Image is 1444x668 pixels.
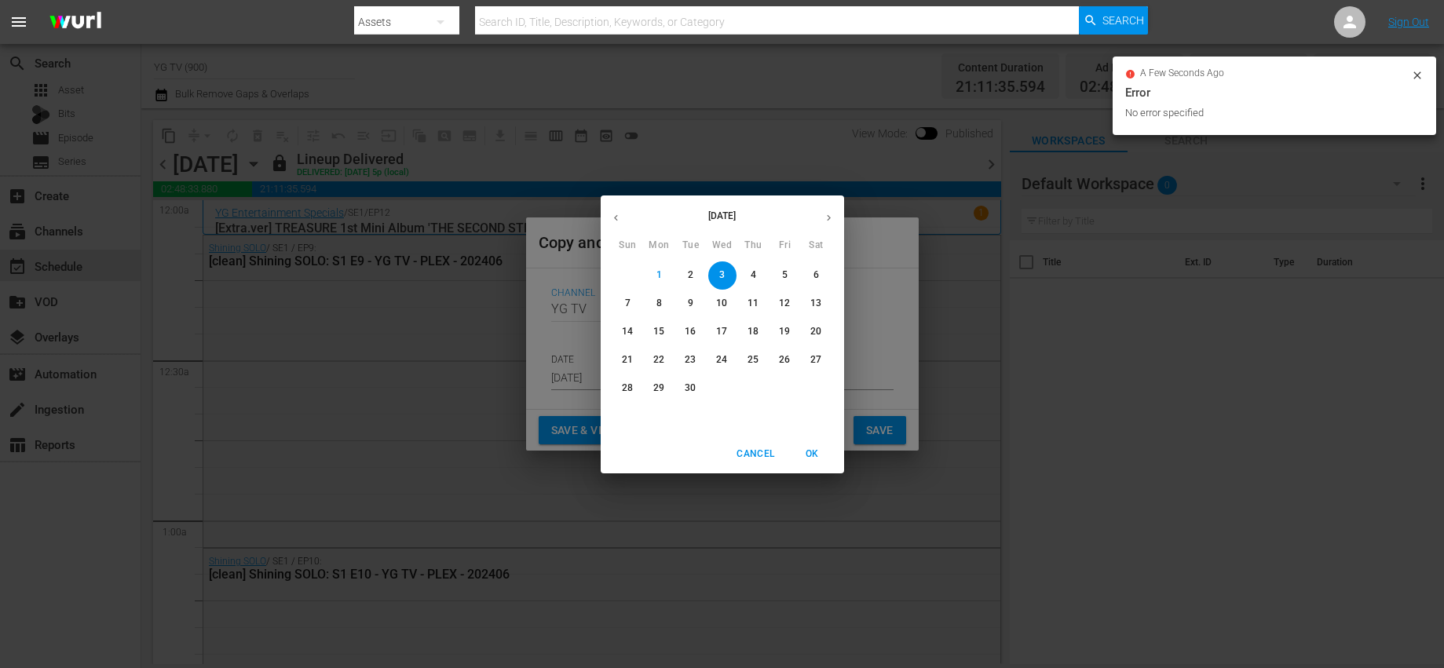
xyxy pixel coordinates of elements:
[730,441,780,467] button: Cancel
[677,290,705,318] button: 9
[716,353,727,367] p: 24
[653,381,664,395] p: 29
[779,353,790,367] p: 26
[740,346,768,374] button: 25
[771,318,799,346] button: 19
[719,268,725,282] p: 3
[645,318,674,346] button: 15
[788,441,838,467] button: OK
[748,297,759,310] p: 11
[631,209,813,223] p: [DATE]
[737,446,774,462] span: Cancel
[794,446,832,462] span: OK
[810,353,821,367] p: 27
[751,268,756,282] p: 4
[625,297,631,310] p: 7
[645,238,674,254] span: Mon
[656,268,662,282] p: 1
[802,290,831,318] button: 13
[645,261,674,290] button: 1
[653,325,664,338] p: 15
[802,318,831,346] button: 20
[748,353,759,367] p: 25
[782,268,788,282] p: 5
[656,297,662,310] p: 8
[685,325,696,338] p: 16
[810,325,821,338] p: 20
[622,381,633,395] p: 28
[1125,105,1407,121] div: No error specified
[1102,6,1144,35] span: Search
[740,261,768,290] button: 4
[677,346,705,374] button: 23
[685,353,696,367] p: 23
[740,238,768,254] span: Thu
[645,374,674,403] button: 29
[802,238,831,254] span: Sat
[771,238,799,254] span: Fri
[1125,83,1424,102] div: Error
[740,290,768,318] button: 11
[614,290,642,318] button: 7
[708,261,737,290] button: 3
[1140,68,1224,80] span: a few seconds ago
[740,318,768,346] button: 18
[708,318,737,346] button: 17
[748,325,759,338] p: 18
[708,290,737,318] button: 10
[677,318,705,346] button: 16
[708,346,737,374] button: 24
[771,261,799,290] button: 5
[9,13,28,31] span: menu
[802,346,831,374] button: 27
[645,290,674,318] button: 8
[708,238,737,254] span: Wed
[779,325,790,338] p: 19
[677,261,705,290] button: 2
[645,346,674,374] button: 22
[771,346,799,374] button: 26
[779,297,790,310] p: 12
[771,290,799,318] button: 12
[614,346,642,374] button: 21
[716,297,727,310] p: 10
[614,318,642,346] button: 14
[1388,16,1429,28] a: Sign Out
[716,325,727,338] p: 17
[38,4,113,41] img: ans4CAIJ8jUAAAAAAAAAAAAAAAAAAAAAAAAgQb4GAAAAAAAAAAAAAAAAAAAAAAAAJMjXAAAAAAAAAAAAAAAAAAAAAAAAgAT5G...
[685,381,696,395] p: 30
[622,353,633,367] p: 21
[614,374,642,403] button: 28
[622,325,633,338] p: 14
[653,353,664,367] p: 22
[688,268,693,282] p: 2
[677,374,705,403] button: 30
[802,261,831,290] button: 6
[614,238,642,254] span: Sun
[813,268,819,282] p: 6
[688,297,693,310] p: 9
[677,238,705,254] span: Tue
[810,297,821,310] p: 13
